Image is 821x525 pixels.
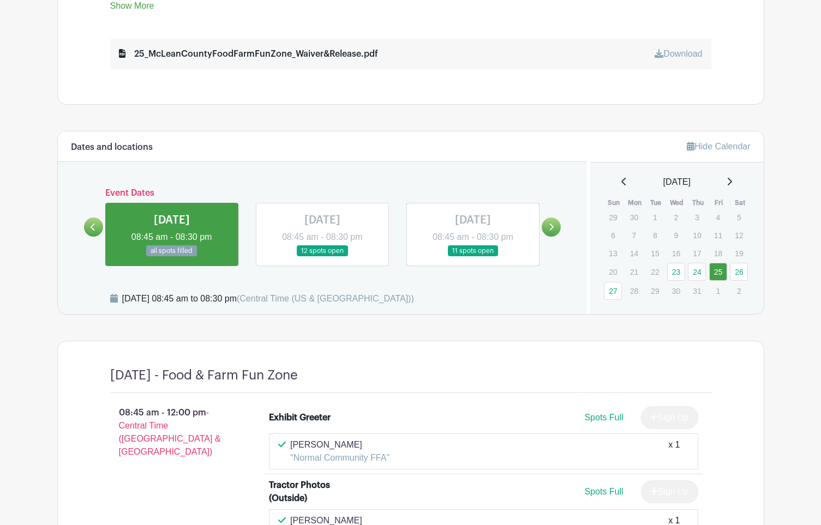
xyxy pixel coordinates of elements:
[667,282,685,299] p: 30
[290,451,389,464] p: "Normal Community FFA"
[687,142,750,151] a: Hide Calendar
[687,197,709,208] th: Thu
[667,209,685,226] p: 2
[603,197,625,208] th: Sun
[688,227,706,244] p: 10
[709,197,730,208] th: Fri
[584,487,623,496] span: Spots Full
[730,282,748,299] p: 2
[709,227,727,244] p: 11
[237,294,414,303] span: (Central Time (US & [GEOGRAPHIC_DATA]))
[604,263,622,280] p: 20
[71,142,153,153] h6: Dates and locations
[655,49,702,58] a: Download
[93,402,252,463] p: 08:45 am - 12:00 pm
[646,227,664,244] p: 8
[110,367,298,383] h4: [DATE] - Food & Farm Fun Zone
[604,227,622,244] p: 6
[646,245,664,262] p: 15
[646,282,664,299] p: 29
[625,227,643,244] p: 7
[730,245,748,262] p: 19
[667,263,685,281] a: 23
[667,245,685,262] p: 16
[730,227,748,244] p: 12
[730,263,748,281] a: 26
[604,282,622,300] a: 27
[604,245,622,262] p: 13
[667,197,688,208] th: Wed
[625,282,643,299] p: 28
[709,245,727,262] p: 18
[688,245,706,262] p: 17
[645,197,667,208] th: Tue
[290,438,389,451] p: [PERSON_NAME]
[688,263,706,281] a: 24
[584,413,623,422] span: Spots Full
[688,209,706,226] p: 3
[119,47,378,61] div: 25_McLeanCountyFoodFarmFunZone_Waiver&Release.pdf
[709,282,727,299] p: 1
[709,263,727,281] a: 25
[269,479,363,505] div: Tractor Photos (Outside)
[668,438,680,464] div: x 1
[709,209,727,226] p: 4
[103,188,542,198] h6: Event Dates
[122,292,414,305] div: [DATE] 08:45 am to 08:30 pm
[625,197,646,208] th: Mon
[646,209,664,226] p: 1
[688,282,706,299] p: 31
[625,263,643,280] p: 21
[119,408,221,456] span: - Central Time ([GEOGRAPHIC_DATA] & [GEOGRAPHIC_DATA])
[110,1,154,15] a: Show More
[625,209,643,226] p: 30
[625,245,643,262] p: 14
[729,197,751,208] th: Sat
[646,263,664,280] p: 22
[604,209,622,226] p: 29
[667,227,685,244] p: 9
[730,209,748,226] p: 5
[269,411,331,424] div: Exhibit Greeter
[663,176,691,189] span: [DATE]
